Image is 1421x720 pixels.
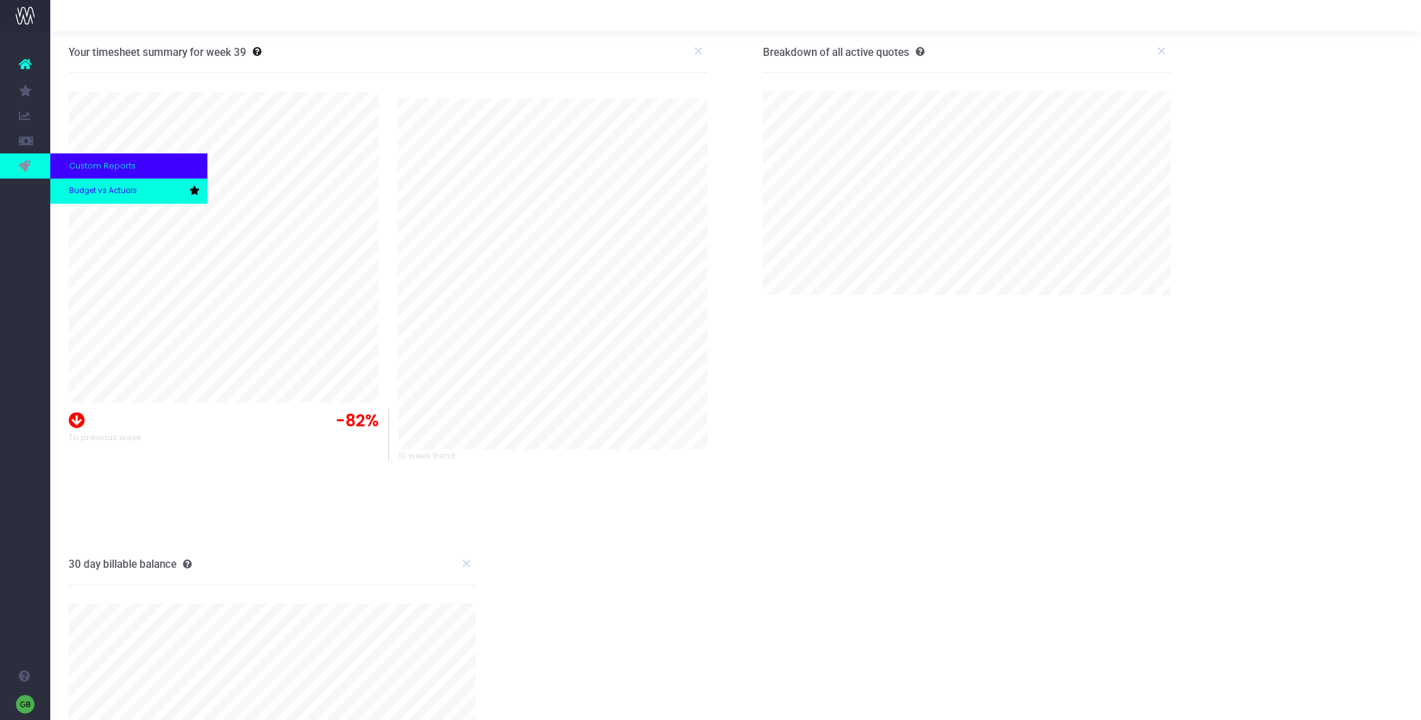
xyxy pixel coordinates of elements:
span: Budget vs Actuals [69,186,137,197]
img: images/default_profile_image.png [16,695,35,714]
a: Budget vs Actuals [50,179,207,204]
h3: Your timesheet summary for week 39 [69,46,246,58]
span: To previous week [69,431,141,444]
span: 10 week trend [398,450,455,462]
span: -82% [336,409,379,433]
h3: Breakdown of all active quotes [763,46,924,58]
span: Custom Reports [69,160,136,172]
h3: 30 day billable balance [69,558,192,570]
